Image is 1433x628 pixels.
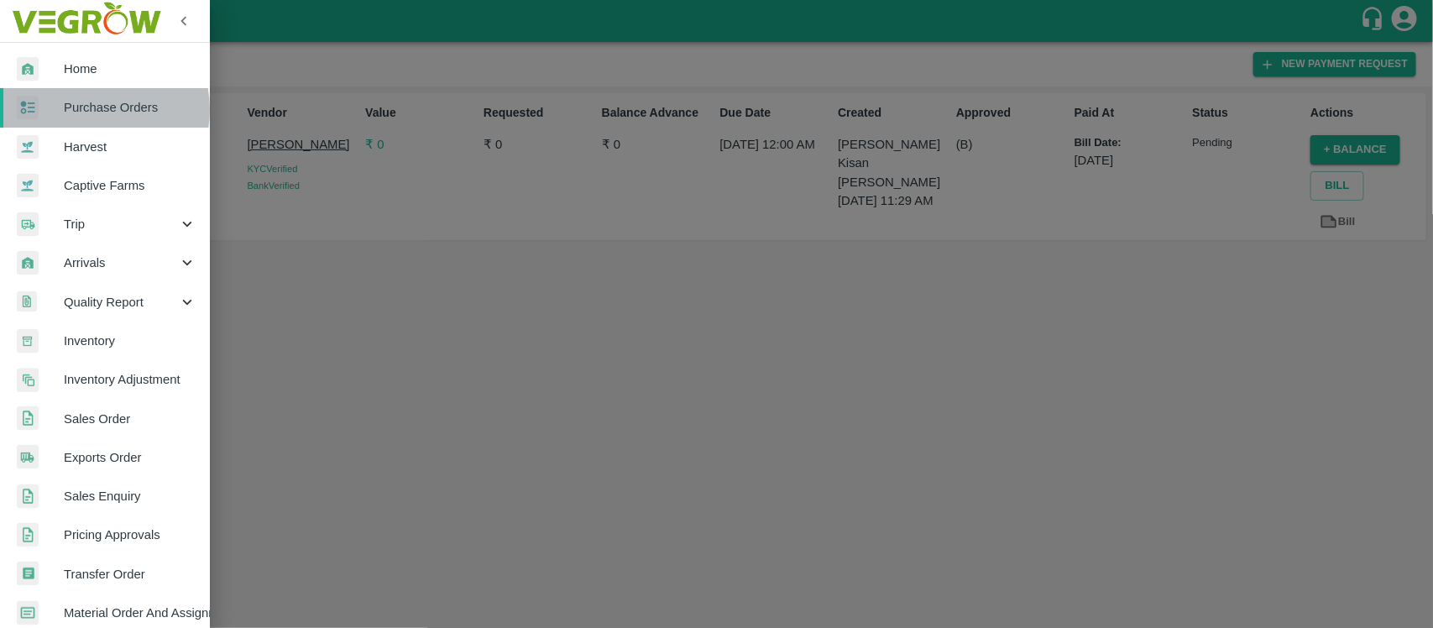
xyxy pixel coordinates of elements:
img: qualityReport [17,291,37,312]
img: whArrival [17,251,39,275]
img: delivery [17,212,39,237]
span: Inventory Adjustment [64,370,196,389]
span: Exports Order [64,448,196,467]
span: Harvest [64,138,196,156]
span: Quality Report [64,293,178,311]
img: reciept [17,96,39,120]
img: centralMaterial [17,601,39,625]
span: Sales Enquiry [64,487,196,505]
img: harvest [17,173,39,198]
img: whInventory [17,329,39,353]
span: Purchase Orders [64,98,196,117]
span: Captive Farms [64,176,196,195]
span: Inventory [64,332,196,350]
img: harvest [17,134,39,160]
img: inventory [17,368,39,392]
span: Trip [64,215,178,233]
img: sales [17,484,39,509]
span: Pricing Approvals [64,526,196,544]
span: Material Order And Assignment [64,604,196,622]
span: Sales Order [64,410,196,428]
img: sales [17,406,39,431]
img: sales [17,523,39,547]
span: Transfer Order [64,565,196,584]
span: Home [64,60,196,78]
img: shipments [17,445,39,469]
img: whTransfer [17,562,39,586]
img: whArrival [17,57,39,81]
span: Arrivals [64,254,178,272]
